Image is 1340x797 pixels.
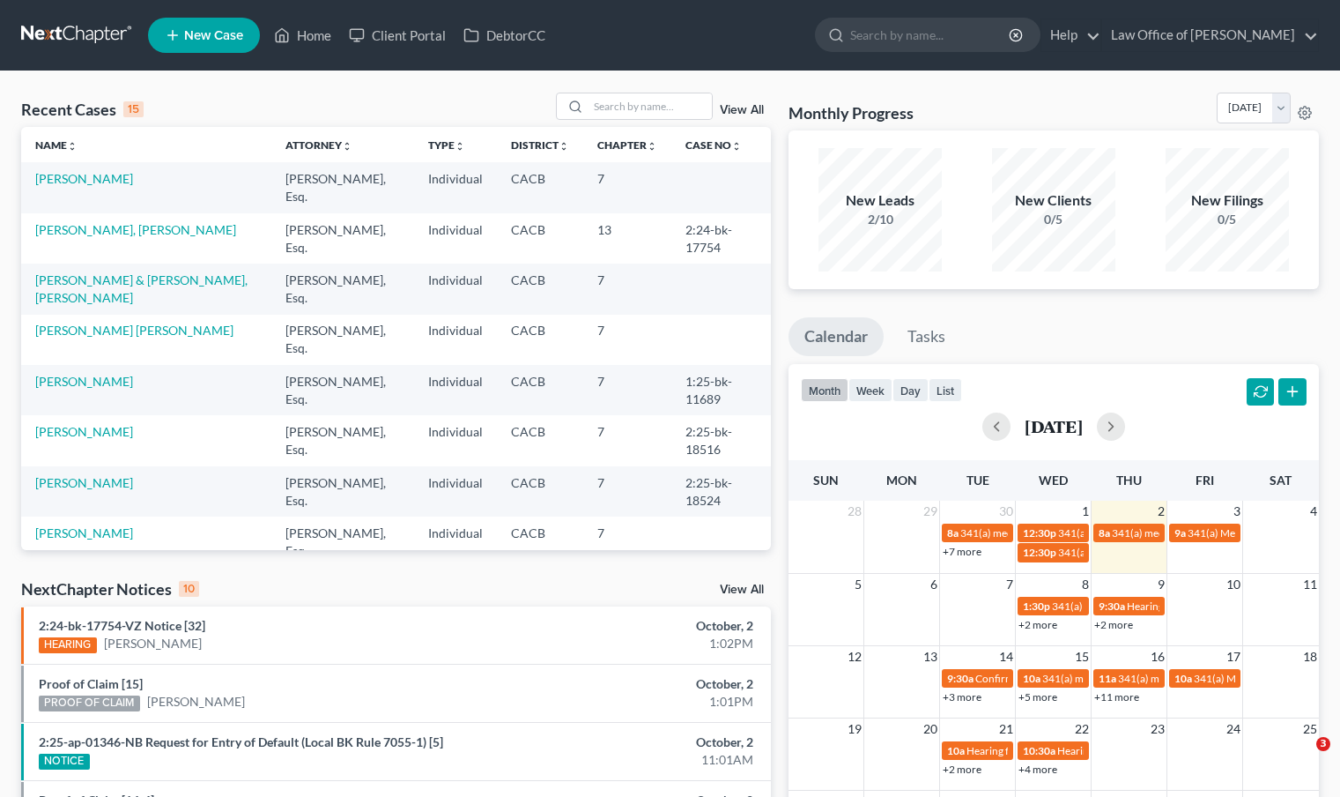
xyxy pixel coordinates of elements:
[1118,672,1288,685] span: 341(a) meeting for [PERSON_NAME]
[1308,501,1319,522] span: 4
[21,578,199,600] div: NextChapter Notices
[1127,600,1264,613] span: Hearing for [PERSON_NAME]
[583,315,671,365] td: 7
[271,466,414,517] td: [PERSON_NAME], Esq.
[35,525,133,540] a: [PERSON_NAME]
[1280,737,1322,779] iframe: Intercom live chat
[992,211,1115,228] div: 0/5
[527,751,753,769] div: 11:01AM
[818,211,942,228] div: 2/10
[1174,526,1186,540] span: 9a
[853,574,863,595] span: 5
[414,315,497,365] td: Individual
[511,138,569,152] a: Districtunfold_more
[104,635,202,652] a: [PERSON_NAME]
[271,415,414,466] td: [PERSON_NAME], Esq.
[997,646,1015,667] span: 14
[846,501,863,522] span: 28
[850,19,1011,51] input: Search by name...
[428,138,465,152] a: Typeunfold_more
[1025,417,1083,436] h2: [DATE]
[271,213,414,264] td: [PERSON_NAME], Esq.
[271,517,414,567] td: [PERSON_NAME], Esq.
[414,213,497,264] td: Individual
[455,19,554,51] a: DebtorCC
[184,29,243,42] span: New Case
[788,102,914,123] h3: Monthly Progress
[1057,744,1195,757] span: Hearing for [PERSON_NAME]
[943,690,981,704] a: +3 more
[1099,672,1116,685] span: 11a
[285,138,352,152] a: Attorneyunfold_more
[583,466,671,517] td: 7
[497,264,583,314] td: CACB
[1018,618,1057,631] a: +2 more
[497,162,583,212] td: CACB
[497,466,583,517] td: CACB
[1004,574,1015,595] span: 7
[929,574,939,595] span: 6
[1149,719,1166,740] span: 23
[21,99,144,120] div: Recent Cases
[414,264,497,314] td: Individual
[35,374,133,389] a: [PERSON_NAME]
[35,272,248,305] a: [PERSON_NAME] & [PERSON_NAME], [PERSON_NAME]
[1073,646,1091,667] span: 15
[35,222,236,237] a: [PERSON_NAME], [PERSON_NAME]
[39,696,140,711] div: PROOF OF CLAIM
[1052,600,1222,613] span: 341(a) meeting for [PERSON_NAME]
[1018,763,1057,776] a: +4 more
[1080,574,1091,595] span: 8
[671,466,771,517] td: 2:25-bk-18524
[1102,19,1318,51] a: Law Office of [PERSON_NAME]
[35,475,133,490] a: [PERSON_NAME]
[947,672,974,685] span: 9:30a
[179,581,199,597] div: 10
[497,315,583,365] td: CACB
[975,672,1175,685] span: Confirmation hearing for [PERSON_NAME]
[886,473,917,488] span: Mon
[414,162,497,212] td: Individual
[943,545,981,558] a: +7 more
[1156,574,1166,595] span: 9
[1023,600,1050,613] span: 1:30p
[943,763,981,776] a: +2 more
[1023,672,1040,685] span: 10a
[929,378,962,402] button: list
[731,141,742,152] i: unfold_more
[1232,501,1242,522] span: 3
[455,141,465,152] i: unfold_more
[497,415,583,466] td: CACB
[947,526,959,540] span: 8a
[1166,211,1289,228] div: 0/5
[720,104,764,116] a: View All
[846,646,863,667] span: 12
[1058,546,1229,559] span: 341(a) Meeting for [PERSON_NAME]
[1196,473,1214,488] span: Fri
[992,190,1115,211] div: New Clients
[123,101,144,117] div: 15
[1301,574,1319,595] span: 11
[35,424,133,439] a: [PERSON_NAME]
[685,138,742,152] a: Case Nounfold_more
[583,162,671,212] td: 7
[527,675,753,693] div: October, 2
[997,719,1015,740] span: 21
[589,93,712,119] input: Search by name...
[1042,672,1212,685] span: 341(a) meeting for [PERSON_NAME]
[1301,719,1319,740] span: 25
[1225,646,1242,667] span: 17
[414,415,497,466] td: Individual
[788,317,884,356] a: Calendar
[1094,618,1133,631] a: +2 more
[583,213,671,264] td: 13
[1023,526,1056,540] span: 12:30p
[342,141,352,152] i: unfold_more
[583,365,671,415] td: 7
[922,646,939,667] span: 13
[671,213,771,264] td: 2:24-bk-17754
[559,141,569,152] i: unfold_more
[671,415,771,466] td: 2:25-bk-18516
[1112,526,1197,540] span: 341(a) meeting for
[271,264,414,314] td: [PERSON_NAME], Esq.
